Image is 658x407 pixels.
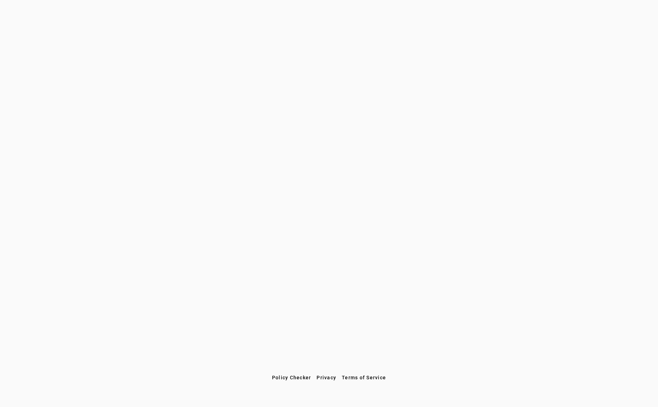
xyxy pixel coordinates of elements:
[342,375,386,380] span: Terms of Service
[314,371,339,384] button: Privacy
[272,375,311,380] span: Policy Checker
[317,375,336,380] span: Privacy
[269,371,314,384] button: Policy Checker
[339,371,389,384] button: Terms of Service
